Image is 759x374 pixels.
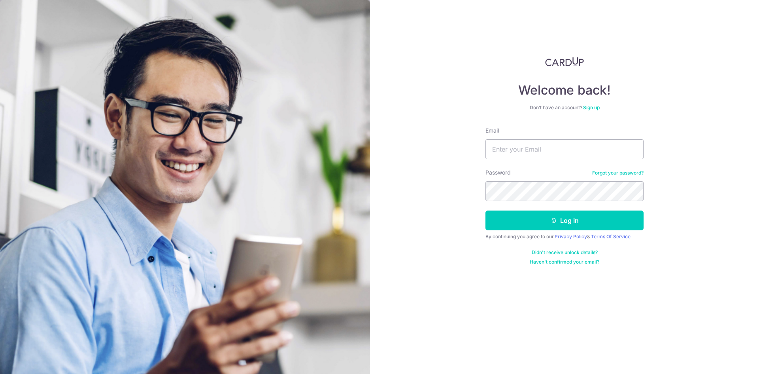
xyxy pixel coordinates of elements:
button: Log in [485,211,644,230]
a: Terms Of Service [591,234,631,239]
img: CardUp Logo [545,57,584,66]
label: Email [485,127,499,135]
div: By continuing you agree to our & [485,234,644,240]
div: Don’t have an account? [485,104,644,111]
a: Sign up [583,104,600,110]
a: Didn't receive unlock details? [532,249,598,256]
label: Password [485,169,511,177]
a: Haven't confirmed your email? [530,259,599,265]
h4: Welcome back! [485,82,644,98]
a: Forgot your password? [592,170,644,176]
a: Privacy Policy [555,234,587,239]
input: Enter your Email [485,139,644,159]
